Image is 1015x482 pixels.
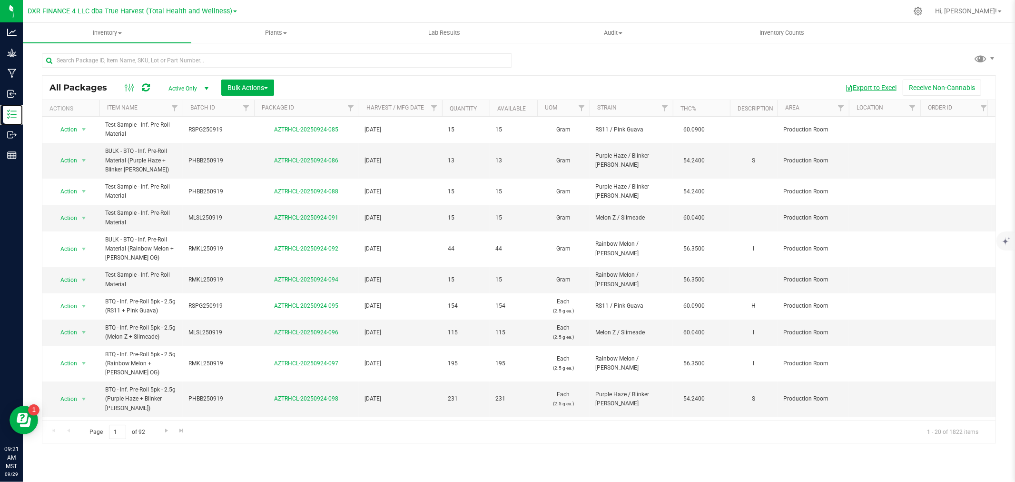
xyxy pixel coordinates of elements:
[4,445,19,471] p: 09:21 AM MST
[783,301,843,311] span: Production Room
[497,105,526,112] a: Available
[360,23,529,43] a: Lab Results
[448,328,484,337] span: 115
[366,104,424,111] a: Harvest / Mfg Date
[188,301,248,311] span: RSPG250919
[188,213,248,222] span: MLSL250919
[698,23,866,43] a: Inventory Counts
[52,326,78,339] span: Action
[543,323,584,341] span: Each
[105,297,177,315] span: BTQ - Inf. Pre-Roll 5pk - 2.5g (RS11 + Pink Guava)
[105,182,177,201] span: Test Sample - Inf. Pre-Roll Material
[52,300,78,313] span: Action
[365,328,436,337] span: [DATE]
[109,425,126,440] input: 1
[679,392,710,406] span: 54.2400
[495,244,532,253] span: 44
[426,100,442,116] a: Filter
[595,354,667,372] span: Rainbow Melon / [PERSON_NAME]
[448,156,484,165] span: 13
[4,471,19,478] p: 09/29
[78,123,90,136] span: select
[81,425,153,440] span: Page of 92
[365,359,436,368] span: [DATE]
[679,154,710,168] span: 54.2400
[680,105,696,112] a: THC%
[23,23,191,43] a: Inventory
[736,243,772,254] div: I
[105,350,177,378] span: BTQ - Inf. Pre-Roll 5pk - 2.5g (Rainbow Melon + [PERSON_NAME] OG)
[783,394,843,403] span: Production Room
[785,104,799,111] a: Area
[495,328,532,337] span: 115
[167,100,183,116] a: Filter
[52,123,78,136] span: Action
[52,273,78,287] span: Action
[275,188,339,195] a: AZTRHCL-20250924-088
[736,393,772,404] div: S
[495,275,532,284] span: 15
[105,147,177,174] span: BULK - BTQ - Inf. Pre-Roll Material (Purple Haze + Blinker [PERSON_NAME])
[275,157,339,164] a: AZTRHCL-20250924-086
[783,156,843,165] span: Production Room
[543,332,584,341] p: (2.5 g ea.)
[275,395,339,402] a: AZTRHCL-20250924-098
[448,359,484,368] span: 195
[448,125,484,134] span: 15
[595,182,667,201] span: Purple Haze / Blinker [PERSON_NAME]
[928,104,952,111] a: Order ID
[7,130,17,140] inline-svg: Outbound
[105,235,177,263] span: BULK - BTQ - Inf. Pre-Roll Material (Rainbow Melon + [PERSON_NAME] OG)
[905,100,920,116] a: Filter
[783,275,843,284] span: Production Room
[543,125,584,134] span: Gram
[976,100,992,116] a: Filter
[595,271,667,289] span: Rainbow Melon / [PERSON_NAME]
[227,84,268,91] span: Bulk Actions
[595,328,667,337] span: Melon Z / Slimeade
[919,425,986,439] span: 1 - 20 of 1822 items
[28,7,232,15] span: DXR FINANCE 4 LLC dba True Harvest (Total Health and Wellness)
[192,29,359,37] span: Plants
[736,155,772,166] div: S
[49,105,96,112] div: Actions
[49,82,117,93] span: All Packages
[221,80,274,96] button: Bulk Actions
[597,104,617,111] a: Strain
[188,187,248,196] span: PHBB250919
[595,125,667,134] span: RS11 / Pink Guava
[448,394,484,403] span: 231
[543,156,584,165] span: Gram
[7,48,17,58] inline-svg: Grow
[448,301,484,311] span: 154
[42,53,512,68] input: Search Package ID, Item Name, SKU, Lot or Part Number...
[903,80,981,96] button: Receive Non-Cannabis
[595,151,667,170] span: Purple Haze / Blinker [PERSON_NAME]
[238,100,254,116] a: Filter
[365,244,436,253] span: [DATE]
[529,23,697,43] a: Audit
[343,100,359,116] a: Filter
[679,299,710,313] span: 60.0900
[78,326,90,339] span: select
[736,327,772,338] div: I
[7,69,17,78] inline-svg: Manufacturing
[52,211,78,225] span: Action
[839,80,903,96] button: Export to Excel
[574,100,590,116] a: Filter
[159,425,173,438] a: Go to the next page
[450,105,477,112] a: Quantity
[783,328,843,337] span: Production Room
[679,242,710,256] span: 56.3500
[78,242,90,256] span: select
[78,357,90,370] span: select
[7,110,17,119] inline-svg: Inventory
[679,326,710,340] span: 60.0400
[833,100,849,116] a: Filter
[188,328,248,337] span: MLSL250919
[275,245,339,252] a: AZTRHCL-20250924-092
[543,297,584,315] span: Each
[736,301,772,311] div: H
[365,187,436,196] span: [DATE]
